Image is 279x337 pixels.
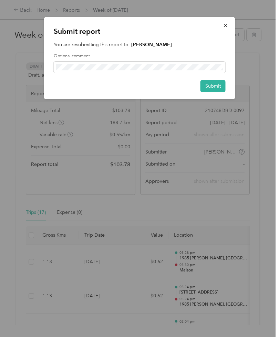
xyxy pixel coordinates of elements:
[54,53,226,59] label: Optional comment
[240,298,279,337] iframe: Everlance-gr Chat Button Frame
[200,80,226,92] button: Submit
[54,27,226,36] p: Submit report
[131,42,172,48] strong: [PERSON_NAME]
[54,41,226,48] p: You are resubmitting this report to:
